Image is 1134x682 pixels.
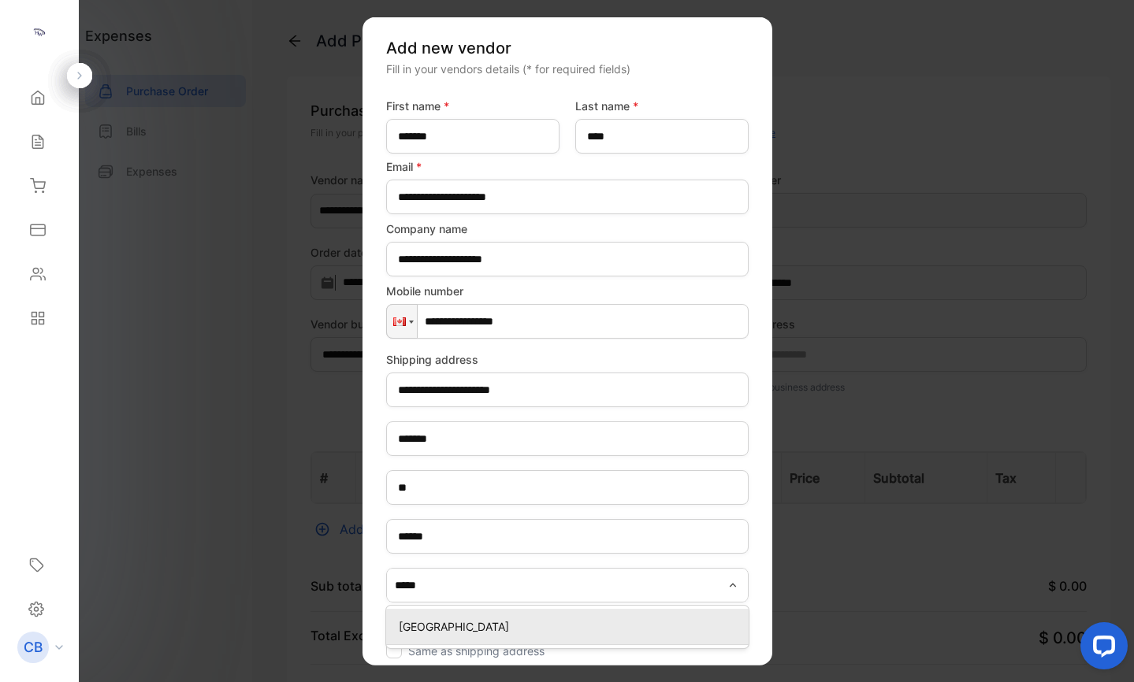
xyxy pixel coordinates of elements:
[28,20,51,44] img: logo
[387,305,417,338] div: Canada: + 1
[386,61,749,77] div: Fill in your vendors details (* for required fields)
[408,644,545,658] label: Same as shipping address
[575,98,749,114] label: Last name
[386,36,749,60] p: Add new vendor
[1068,616,1134,682] iframe: LiveChat chat widget
[386,351,749,368] label: Shipping address
[386,158,749,175] label: Email
[399,618,742,635] p: [GEOGRAPHIC_DATA]
[24,637,43,658] p: CB
[386,98,560,114] label: First name
[386,221,749,237] label: Company name
[386,283,749,299] label: Mobile number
